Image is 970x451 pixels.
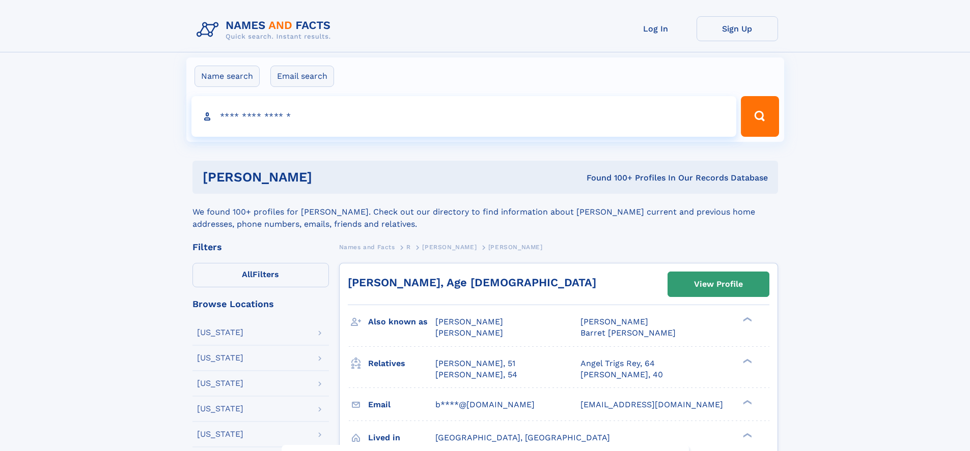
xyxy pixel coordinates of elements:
a: [PERSON_NAME], 54 [435,369,517,380]
span: R [406,244,411,251]
div: [US_STATE] [197,430,243,438]
span: [GEOGRAPHIC_DATA], [GEOGRAPHIC_DATA] [435,433,610,442]
a: [PERSON_NAME], Age [DEMOGRAPHIC_DATA] [348,276,596,289]
h1: [PERSON_NAME] [203,171,450,184]
div: [US_STATE] [197,405,243,413]
div: ❯ [740,316,753,323]
span: [PERSON_NAME] [488,244,543,251]
div: We found 100+ profiles for [PERSON_NAME]. Check out our directory to find information about [PERS... [192,194,778,230]
div: ❯ [740,357,753,364]
div: [US_STATE] [197,354,243,362]
h3: Email [368,396,435,413]
a: Sign Up [697,16,778,41]
button: Search Button [741,96,779,137]
h3: Also known as [368,313,435,330]
div: Found 100+ Profiles In Our Records Database [449,172,768,184]
a: View Profile [668,272,769,296]
label: Name search [195,66,260,87]
label: Filters [192,263,329,287]
div: [US_STATE] [197,379,243,387]
input: search input [191,96,737,137]
span: [EMAIL_ADDRESS][DOMAIN_NAME] [580,400,723,409]
label: Email search [270,66,334,87]
span: All [242,269,253,279]
a: R [406,240,411,253]
div: ❯ [740,399,753,405]
div: [US_STATE] [197,328,243,337]
img: Logo Names and Facts [192,16,339,44]
h3: Lived in [368,429,435,446]
a: Angel Trigs Rey, 64 [580,358,655,369]
div: Browse Locations [192,299,329,309]
a: Names and Facts [339,240,395,253]
span: [PERSON_NAME] [580,317,648,326]
span: Barret [PERSON_NAME] [580,328,676,338]
a: Log In [615,16,697,41]
span: [PERSON_NAME] [435,317,503,326]
div: ❯ [740,432,753,438]
span: [PERSON_NAME] [435,328,503,338]
a: [PERSON_NAME], 51 [435,358,515,369]
a: [PERSON_NAME] [422,240,477,253]
div: Filters [192,243,329,252]
div: View Profile [694,273,743,296]
a: [PERSON_NAME], 40 [580,369,663,380]
h3: Relatives [368,355,435,372]
span: [PERSON_NAME] [422,244,477,251]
